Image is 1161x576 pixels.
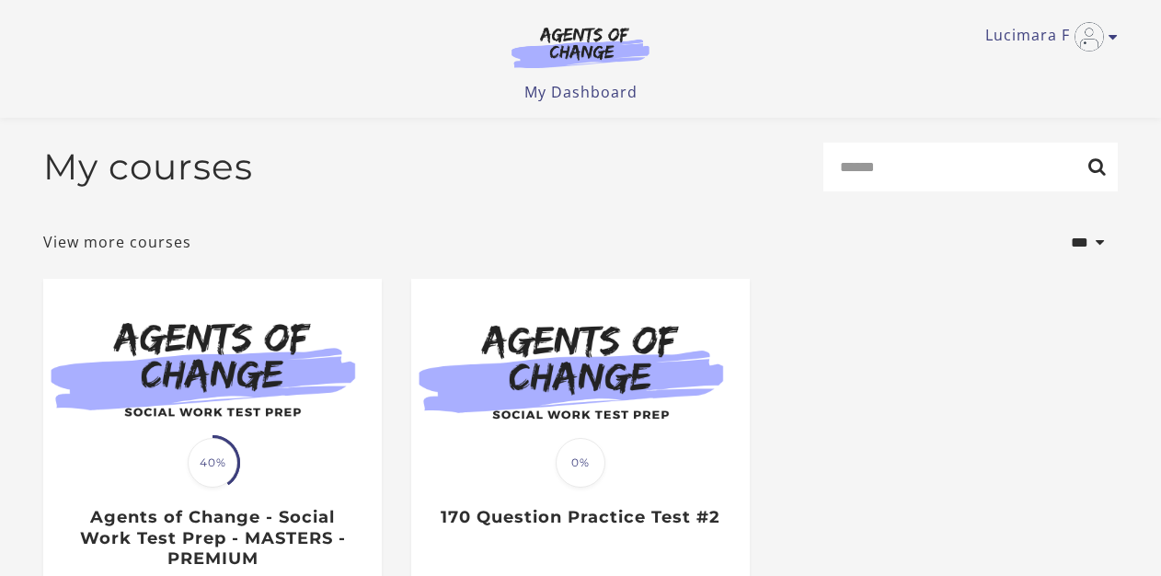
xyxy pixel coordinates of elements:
[524,82,638,102] a: My Dashboard
[188,438,237,488] span: 40%
[492,26,669,68] img: Agents of Change Logo
[43,231,191,253] a: View more courses
[63,507,362,570] h3: Agents of Change - Social Work Test Prep - MASTERS - PREMIUM
[985,22,1109,52] a: Toggle menu
[43,145,253,189] h2: My courses
[431,507,730,528] h3: 170 Question Practice Test #2
[556,438,605,488] span: 0%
